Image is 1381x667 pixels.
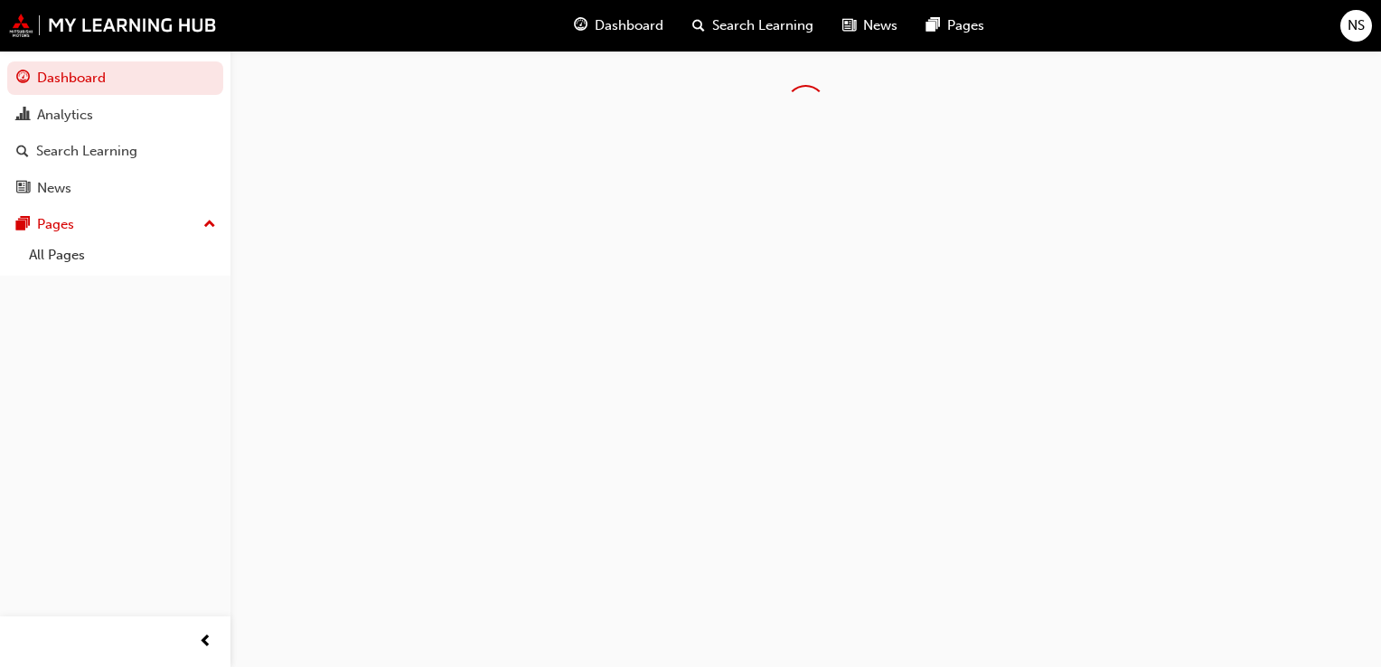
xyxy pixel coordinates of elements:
button: Pages [7,208,223,241]
span: guage-icon [16,70,30,87]
a: news-iconNews [828,7,912,44]
div: Pages [37,214,74,235]
div: Search Learning [36,141,137,162]
span: Search Learning [712,15,813,36]
div: Analytics [37,105,93,126]
span: Pages [947,15,984,36]
span: pages-icon [16,217,30,233]
a: Dashboard [7,61,223,95]
span: news-icon [16,181,30,197]
span: chart-icon [16,108,30,124]
div: News [37,178,71,199]
span: search-icon [692,14,705,37]
a: pages-iconPages [912,7,999,44]
a: Search Learning [7,135,223,168]
a: guage-iconDashboard [559,7,678,44]
span: Dashboard [595,15,663,36]
a: Analytics [7,99,223,132]
span: News [863,15,897,36]
a: search-iconSearch Learning [678,7,828,44]
span: up-icon [203,213,216,237]
span: news-icon [842,14,856,37]
span: search-icon [16,144,29,160]
button: DashboardAnalyticsSearch LearningNews [7,58,223,208]
span: NS [1348,15,1365,36]
button: NS [1340,10,1372,42]
span: pages-icon [926,14,940,37]
span: guage-icon [574,14,587,37]
a: News [7,172,223,205]
span: prev-icon [199,631,212,653]
a: All Pages [22,241,223,269]
img: mmal [9,14,217,37]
